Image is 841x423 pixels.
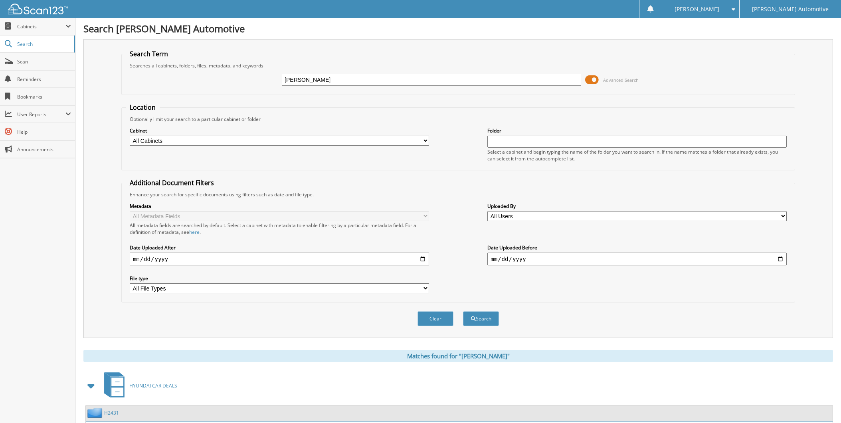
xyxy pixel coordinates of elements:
span: Help [17,128,71,135]
div: Enhance your search for specific documents using filters such as date and file type. [126,191,791,198]
h1: Search [PERSON_NAME] Automotive [83,22,833,35]
input: start [130,253,429,265]
a: HYUNDAI CAR DEALS [99,370,177,401]
label: Date Uploaded Before [487,244,787,251]
span: Advanced Search [603,77,639,83]
span: Scan [17,58,71,65]
div: All metadata fields are searched by default. Select a cabinet with metadata to enable filtering b... [130,222,429,235]
label: Folder [487,127,787,134]
legend: Additional Document Filters [126,178,218,187]
span: Cabinets [17,23,65,30]
a: H2431 [104,409,119,416]
span: User Reports [17,111,65,118]
legend: Search Term [126,49,172,58]
span: [PERSON_NAME] Automotive [752,7,829,12]
div: Matches found for "[PERSON_NAME]" [83,350,833,362]
span: Search [17,41,70,47]
img: folder2.png [87,408,104,418]
label: Uploaded By [487,203,787,210]
a: here [189,229,200,235]
input: end [487,253,787,265]
span: HYUNDAI CAR DEALS [129,382,177,389]
button: Clear [418,311,453,326]
span: Reminders [17,76,71,83]
div: Optionally limit your search to a particular cabinet or folder [126,116,791,123]
legend: Location [126,103,160,112]
label: Metadata [130,203,429,210]
div: Searches all cabinets, folders, files, metadata, and keywords [126,62,791,69]
label: Date Uploaded After [130,244,429,251]
label: Cabinet [130,127,429,134]
span: Announcements [17,146,71,153]
label: File type [130,275,429,282]
div: Select a cabinet and begin typing the name of the folder you want to search in. If the name match... [487,148,787,162]
button: Search [463,311,499,326]
img: scan123-logo-white.svg [8,4,68,14]
span: Bookmarks [17,93,71,100]
span: [PERSON_NAME] [675,7,719,12]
